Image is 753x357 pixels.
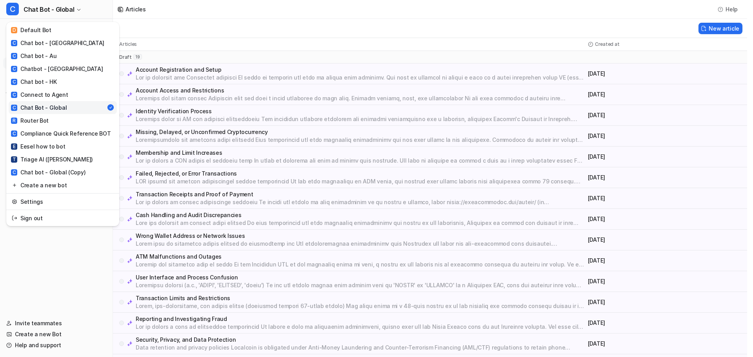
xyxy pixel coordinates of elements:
div: CChat Bot - Global [6,22,119,226]
div: Chat bot - Global (Copy) [11,168,85,176]
div: Chatbot - [GEOGRAPHIC_DATA] [11,65,103,73]
span: C [11,79,17,85]
span: C [6,3,19,15]
span: C [11,40,17,46]
div: Connect to Agent [11,91,68,99]
a: Settings [9,195,117,208]
div: Chat bot - Au [11,52,56,60]
div: Default Bot [11,26,51,34]
span: Chat Bot - Global [24,4,74,15]
span: C [11,105,17,111]
img: reset [12,214,17,222]
div: Chat Bot - Global [11,103,67,112]
span: R [11,118,17,124]
div: Chat bot - [GEOGRAPHIC_DATA] [11,39,104,47]
a: Sign out [9,212,117,225]
div: Eesel how to bot [11,142,65,150]
span: C [11,130,17,137]
img: reset [12,198,17,206]
div: Chat bot - HK [11,78,56,86]
span: E [11,143,17,150]
div: Triage AI ([PERSON_NAME]) [11,155,93,163]
span: C [11,169,17,176]
span: C [11,92,17,98]
span: C [11,53,17,59]
a: Create a new bot [9,179,117,192]
span: T [11,156,17,163]
div: Router Bot [11,116,49,125]
span: D [11,27,17,33]
div: Compliance Quick Reference BOT [11,129,111,138]
img: reset [12,181,17,189]
span: C [11,66,17,72]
